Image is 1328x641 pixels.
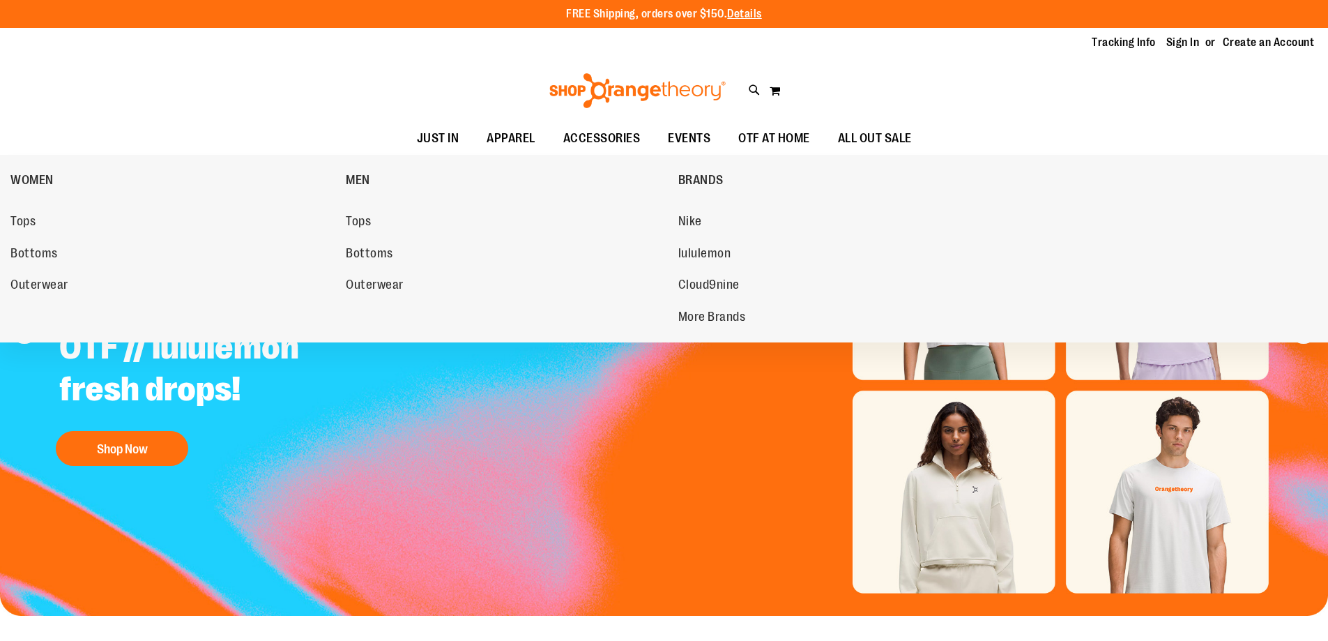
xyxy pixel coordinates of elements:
[838,123,912,154] span: ALL OUT SALE
[1092,35,1156,50] a: Tracking Info
[678,173,724,190] span: BRANDS
[346,246,393,264] span: Bottoms
[49,316,395,473] a: OTF // lululemon fresh drops! Shop Now
[417,123,459,154] span: JUST IN
[547,73,728,108] img: Shop Orangetheory
[10,246,58,264] span: Bottoms
[727,8,762,20] a: Details
[346,278,404,295] span: Outerwear
[678,310,746,327] span: More Brands
[1223,35,1315,50] a: Create an Account
[487,123,535,154] span: APPAREL
[678,214,702,232] span: Nike
[49,316,395,424] h2: OTF // lululemon fresh drops!
[668,123,710,154] span: EVENTS
[10,214,36,232] span: Tops
[346,214,371,232] span: Tops
[10,173,54,190] span: WOMEN
[10,278,68,295] span: Outerwear
[56,431,188,466] button: Shop Now
[678,246,731,264] span: lululemon
[563,123,641,154] span: ACCESSORIES
[1166,35,1200,50] a: Sign In
[678,278,740,295] span: Cloud9nine
[566,6,762,22] p: FREE Shipping, orders over $150.
[738,123,810,154] span: OTF AT HOME
[346,173,370,190] span: MEN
